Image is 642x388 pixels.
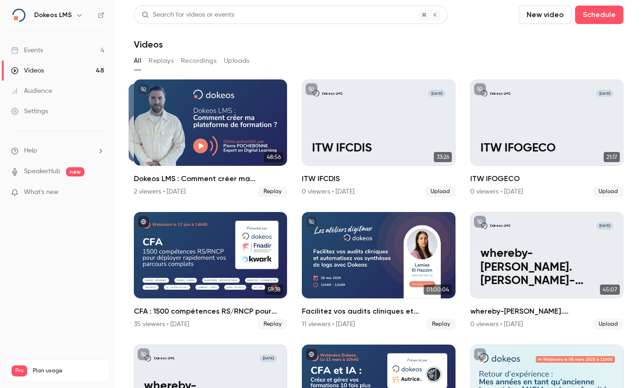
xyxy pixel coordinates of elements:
span: Pro [12,365,27,376]
span: Replay [426,319,456,330]
div: Audience [11,86,52,96]
span: 21:17 [604,152,620,162]
div: 11 viewers • [DATE] [302,320,355,329]
h2: ITW IFOGECO [470,173,624,184]
span: Upload [425,186,456,197]
button: New video [519,6,571,24]
button: unpublished [474,348,486,360]
span: Help [24,146,37,156]
span: new [66,167,84,176]
li: ITW IFOGECO [470,79,624,197]
li: Dokeos LMS : Comment créer ma plateforme de formation ? [134,79,287,197]
img: Dokeos LMS [12,8,26,23]
span: 33:26 [434,152,452,162]
div: 2 viewers • [DATE] [134,187,186,196]
p: whereby-[PERSON_NAME].[PERSON_NAME]-[DATE]-1505-CET [480,247,613,288]
h6: Dokeos LMS [34,11,72,20]
span: [DATE] [260,355,277,362]
a: ITW IFCDISDokeos LMS[DATE]ITW IFCDIS33:26ITW IFCDIS0 viewers • [DATE]Upload [302,79,455,197]
div: Search for videos or events [142,10,234,20]
a: SpeakerHub [24,167,60,176]
div: 0 viewers • [DATE] [302,187,354,196]
button: unpublished [474,83,486,95]
a: 48:5648:56Dokeos LMS : Comment créer ma plateforme de formation ?2 viewers • [DATE]Replay [134,79,287,197]
li: CFA : 1500 compétences RS/RNCP pour déployer rapidement vos parcours complets [134,212,287,330]
button: published [306,348,318,360]
h2: Dokeos LMS : Comment créer ma plateforme de formation ? [134,173,287,184]
p: ITW IFCDIS [312,142,445,156]
div: Videos [11,66,44,75]
h2: whereby-[PERSON_NAME].[PERSON_NAME]-[DATE]-1505-CET [470,306,624,317]
span: 48:56 [264,152,283,162]
span: [DATE] [596,222,613,230]
li: help-dropdown-opener [11,146,104,156]
div: 0 viewers • [DATE] [470,187,523,196]
h2: ITW IFCDIS [302,173,455,184]
div: 0 viewers • [DATE] [470,320,523,329]
li: Facilitez vos audits cliniques et automatisez vos synthèses de logs avec Dokeos [302,212,455,330]
div: Events [11,46,43,55]
button: unpublished [138,83,150,95]
span: [DATE] [596,90,613,97]
span: [DATE] [428,90,445,97]
span: 45:07 [600,285,620,295]
span: What's new [24,188,59,197]
span: Replay [258,319,287,330]
button: unpublished [306,216,318,228]
span: Upload [593,319,624,330]
li: whereby-vasileos.beck-18-Dec-2024-1505-CET [470,212,624,330]
button: unpublished [474,216,486,228]
span: Upload [593,186,624,197]
p: Dokeos LMS [322,91,342,96]
button: Uploads [224,54,250,68]
div: 35 viewers • [DATE] [134,320,189,329]
a: 01:00:04Facilitez vos audits cliniques et automatisez vos synthèses de logs avec Dokeos11 viewers... [302,212,455,330]
li: ITW IFCDIS [302,79,455,197]
h2: CFA : 1500 compétences RS/RNCP pour déployer rapidement vos parcours complets [134,306,287,317]
a: 59:38CFA : 1500 compétences RS/RNCP pour déployer rapidement vos parcours complets35 viewers • [D... [134,212,287,330]
button: Schedule [575,6,624,24]
span: 59:38 [265,285,283,295]
button: unpublished [138,348,150,360]
span: Plan usage [33,367,104,375]
span: 01:00:04 [424,285,452,295]
button: unpublished [306,83,318,95]
p: ITW IFOGECO [480,142,613,156]
span: Replay [258,186,287,197]
button: All [134,54,141,68]
h2: Facilitez vos audits cliniques et automatisez vos synthèses de logs avec Dokeos [302,306,455,317]
p: Dokeos LMS [490,91,510,96]
iframe: Noticeable Trigger [93,188,104,197]
p: Dokeos LMS [490,223,510,228]
h1: Videos [134,39,163,50]
div: Settings [11,107,48,116]
section: Videos [134,6,624,382]
a: whereby-vasileos.beck-18-Dec-2024-1505-CETDokeos LMS[DATE]whereby-[PERSON_NAME].[PERSON_NAME]-[DA... [470,212,624,330]
button: published [138,216,150,228]
p: Dokeos LMS [154,356,174,361]
a: ITW IFOGECODokeos LMS[DATE]ITW IFOGECO21:17ITW IFOGECO0 viewers • [DATE]Upload [470,79,624,197]
button: Recordings [181,54,216,68]
button: Replays [149,54,174,68]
